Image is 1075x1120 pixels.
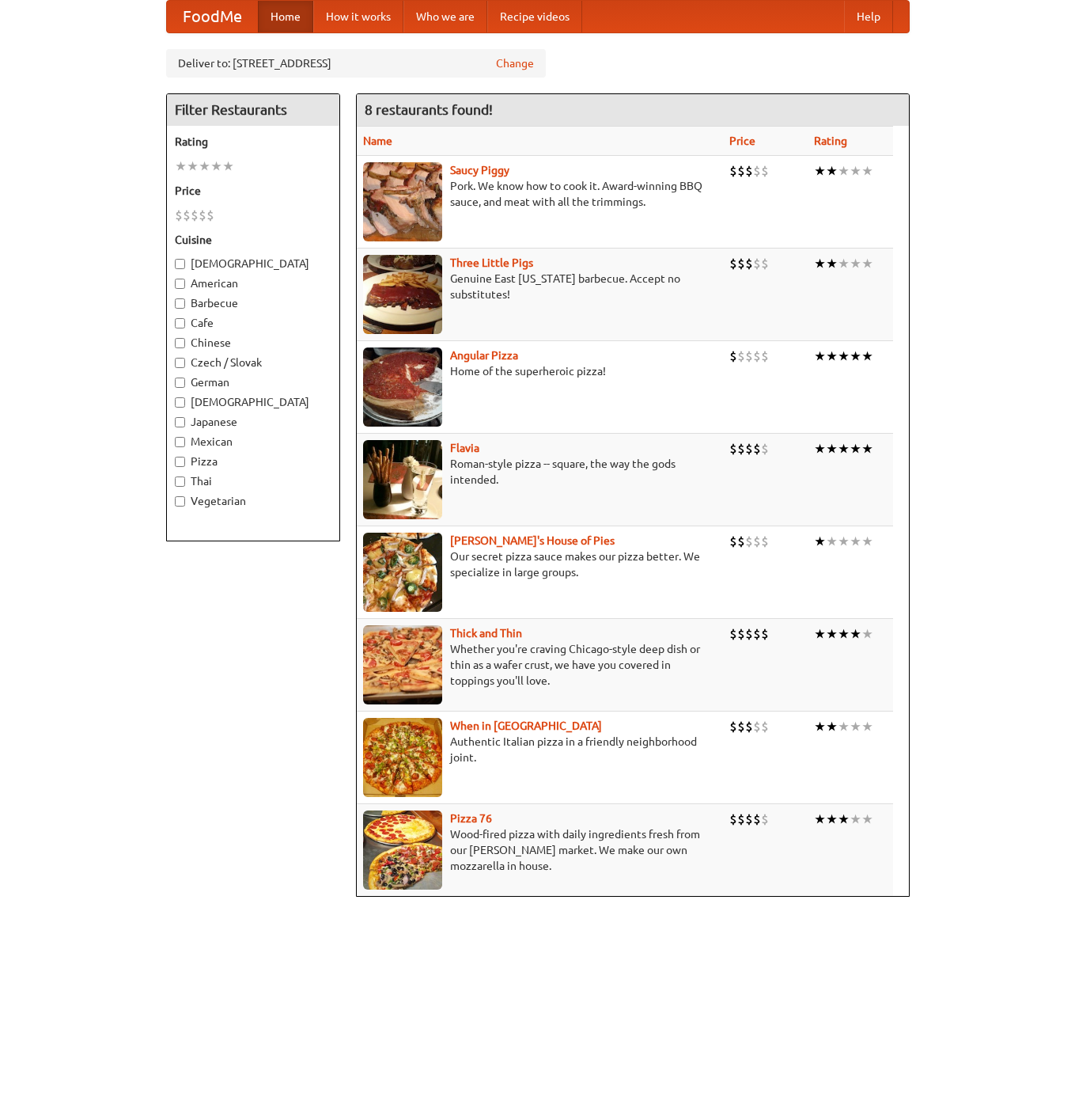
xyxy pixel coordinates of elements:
[850,162,861,180] li: ★
[729,347,737,365] li: $
[861,162,873,180] li: ★
[175,207,183,224] li: $
[191,207,199,224] li: $
[175,434,331,450] label: Mexican
[450,719,602,732] a: When in [GEOGRAPHIC_DATA]
[745,533,753,550] li: $
[745,162,753,180] li: $
[450,349,518,362] a: Angular Pizza
[363,440,442,519] img: flavia.jpg
[175,355,331,370] label: Czech / Slovak
[861,255,873,272] li: ★
[363,811,442,890] img: pizza76.jpg
[850,625,861,643] li: ★
[175,335,331,351] label: Chinese
[861,533,873,550] li: ★
[826,718,838,735] li: ★
[745,440,753,457] li: $
[363,718,442,797] img: wheninrome.jpg
[450,627,522,640] a: Thick and Thin
[363,826,717,874] p: Wood-fired pizza with daily ingredients fresh from our [PERSON_NAME] market. We make our own mozz...
[861,347,873,365] li: ★
[183,207,191,224] li: $
[175,414,331,430] label: Japanese
[175,295,331,311] label: Barbecue
[363,271,717,302] p: Genuine East [US_STATE] barbecue. Accept no substitutes!
[814,625,826,643] li: ★
[737,162,745,180] li: $
[844,1,893,32] a: Help
[175,394,331,410] label: [DEMOGRAPHIC_DATA]
[175,417,185,427] input: Japanese
[745,811,753,828] li: $
[729,162,737,180] li: $
[761,533,769,550] li: $
[737,811,745,828] li: $
[729,255,737,272] li: $
[363,549,717,580] p: Our secret pizza sauce makes our pizza better. We specialize in large groups.
[838,625,850,643] li: ★
[450,164,509,177] b: Saucy Piggy
[814,135,847,147] a: Rating
[814,162,826,180] li: ★
[761,255,769,272] li: $
[737,440,745,457] li: $
[363,178,717,210] p: Pork. We know how to cook it. Award-winning BBQ sauce, and meat with all the trimmings.
[838,162,850,180] li: ★
[363,255,442,334] img: littlepigs.jpg
[814,811,826,828] li: ★
[206,207,214,224] li: $
[729,533,737,550] li: $
[487,1,582,32] a: Recipe videos
[850,718,861,735] li: ★
[175,318,185,328] input: Cafe
[167,1,258,32] a: FoodMe
[753,625,761,643] li: $
[826,162,838,180] li: ★
[745,347,753,365] li: $
[861,625,873,643] li: ★
[167,94,339,126] h4: Filter Restaurants
[175,183,331,199] h5: Price
[753,347,761,365] li: $
[826,811,838,828] li: ★
[753,440,761,457] li: $
[496,55,534,71] a: Change
[826,625,838,643] li: ★
[729,811,737,828] li: $
[737,255,745,272] li: $
[838,347,850,365] li: ★
[175,298,185,309] input: Barbecue
[166,49,546,78] div: Deliver to: [STREET_ADDRESS]
[450,812,492,825] a: Pizza 76
[175,315,331,331] label: Cafe
[175,256,331,271] label: [DEMOGRAPHIC_DATA]
[175,275,331,291] label: American
[737,625,745,643] li: $
[450,442,479,454] a: Flavia
[258,1,313,32] a: Home
[175,232,331,248] h5: Cuisine
[737,533,745,550] li: $
[365,102,493,117] ng-pluralize: 8 restaurants found!
[450,256,533,269] a: Three Little Pigs
[175,437,185,447] input: Mexican
[838,718,850,735] li: ★
[850,347,861,365] li: ★
[850,811,861,828] li: ★
[753,255,761,272] li: $
[753,811,761,828] li: $
[363,162,442,241] img: saucy.jpg
[814,255,826,272] li: ★
[175,473,331,489] label: Thai
[826,255,838,272] li: ★
[450,534,615,547] a: [PERSON_NAME]'s House of Pies
[175,358,185,368] input: Czech / Slovak
[363,363,717,379] p: Home of the superheroic pizza!
[175,378,185,388] input: German
[753,718,761,735] li: $
[737,718,745,735] li: $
